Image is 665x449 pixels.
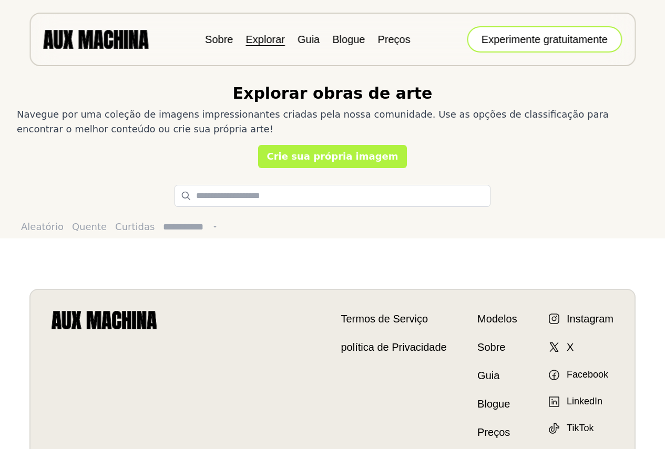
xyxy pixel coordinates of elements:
[68,215,111,238] button: Quente
[332,34,365,45] a: Blogue
[111,215,159,238] button: Curtidas
[477,426,510,438] font: Preços
[341,341,447,353] font: política de Privacidade
[17,109,609,134] font: Navegue por uma coleção de imagens impressionantes criadas pela nossa comunidade. Use as opções d...
[267,151,398,162] font: Crie sua própria imagem
[477,313,517,325] font: Modelos
[548,421,594,435] a: TikTok
[548,312,560,325] img: Instagram
[477,311,517,327] a: Modelos
[205,34,233,45] a: Sobre
[567,396,602,406] font: LinkedIn
[245,34,284,45] a: Explorar
[477,396,517,412] a: Blogue
[467,26,622,53] button: Experimente gratuitamente
[477,368,517,383] a: Guia
[258,145,406,168] a: Crie sua própria imagem
[477,370,499,381] font: Guia
[477,398,510,410] font: Blogue
[115,221,155,232] font: Curtidas
[482,34,608,45] font: Experimente gratuitamente
[341,339,447,355] a: política de Privacidade
[378,34,411,45] a: Preços
[298,34,320,45] a: Guia
[567,341,574,353] font: X
[567,423,594,433] font: TikTok
[548,394,602,409] a: LinkedIn
[548,339,574,355] a: X
[548,368,608,382] a: Facebook
[477,341,505,353] font: Sobre
[477,424,517,440] a: Preços
[17,215,68,238] button: Aleatório
[548,422,560,435] img: TikTok
[341,311,447,327] a: Termos de Serviço
[548,369,560,381] img: Facebook
[548,395,560,408] img: LinkedIn
[567,313,613,325] font: Instagram
[21,221,64,232] font: Aleatório
[233,84,433,102] font: Explorar obras de arte
[341,313,428,325] font: Termos de Serviço
[43,30,148,48] img: AUX MACHINA
[548,341,560,353] img: X
[477,339,517,355] a: Sobre
[548,311,613,327] a: Instagram
[567,369,608,380] font: Facebook
[72,221,107,232] font: Quente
